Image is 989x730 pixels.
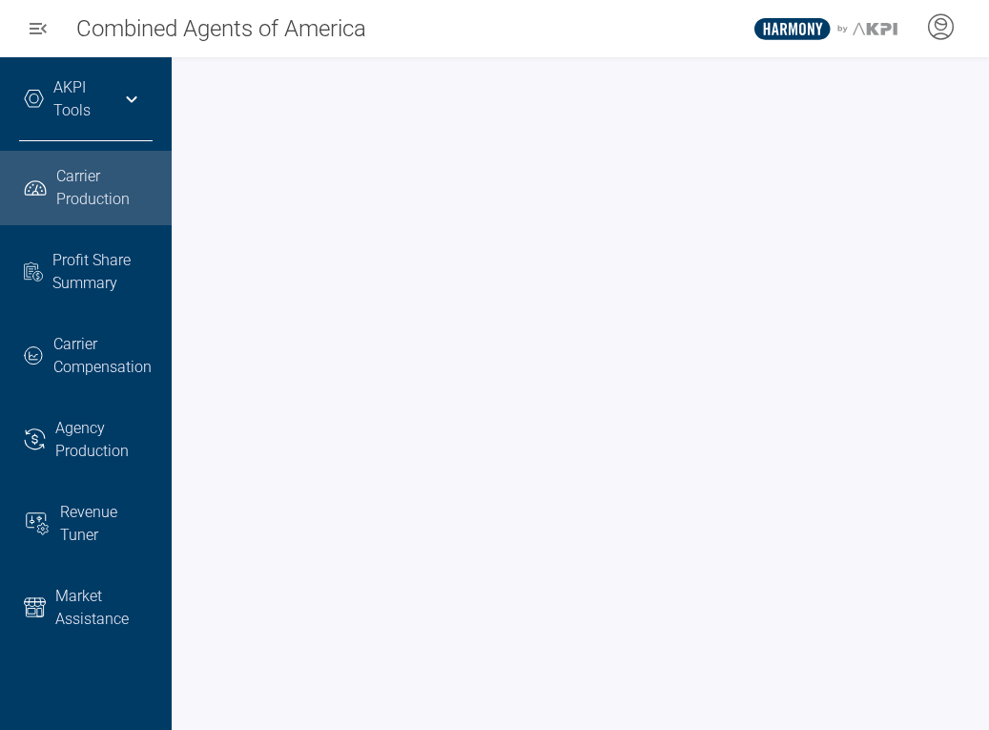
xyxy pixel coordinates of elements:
[76,11,366,46] span: Combined Agents of America
[55,417,153,463] span: Agency Production
[52,249,153,295] span: Profit Share Summary
[53,333,154,379] span: Carrier Compensation
[53,76,106,122] a: AKPI Tools
[56,165,153,211] span: Carrier Production
[60,501,153,547] span: Revenue Tuner
[55,585,153,631] span: Market Assistance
